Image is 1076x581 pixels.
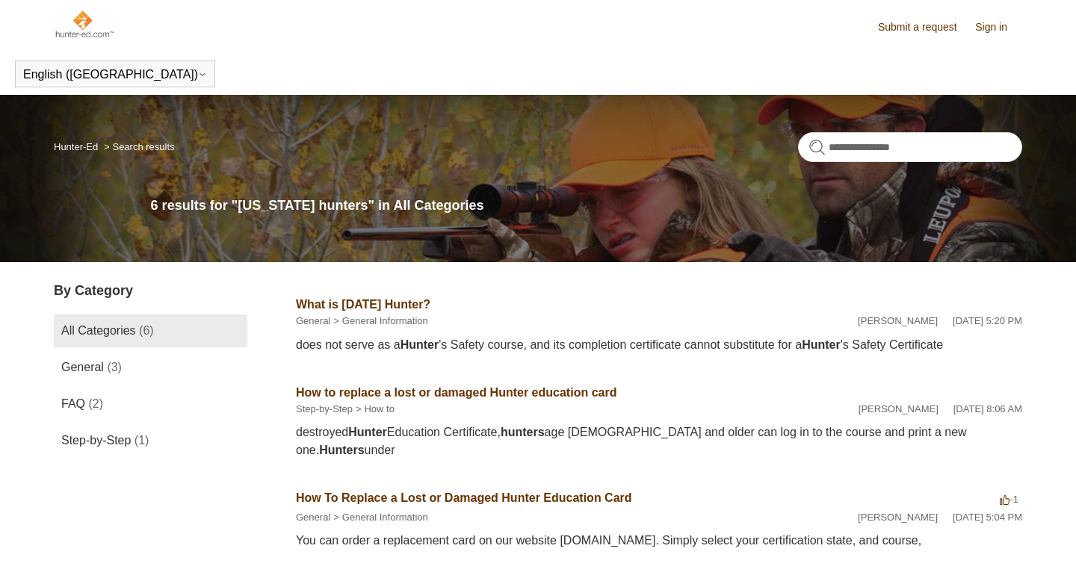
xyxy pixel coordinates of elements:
li: Hunter-Ed [54,141,101,152]
a: How To Replace a Lost or Damaged Hunter Education Card [296,491,632,504]
em: Hunters [319,444,364,456]
li: Step-by-Step [296,402,353,417]
time: 07/28/2022, 08:06 [953,403,1022,414]
h1: 6 results for "[US_STATE] hunters" in All Categories [151,196,1022,216]
h3: By Category [54,281,247,301]
span: (6) [139,324,154,337]
a: How to [364,403,394,414]
a: General [296,315,330,326]
input: Search [798,132,1022,162]
li: [PERSON_NAME] [858,314,938,329]
a: Step-by-Step (1) [54,424,247,457]
time: 02/12/2024, 17:04 [953,512,1022,523]
div: does not serve as a 's Safety course, and its completion certificate cannot substitute for a 's S... [296,336,1022,354]
a: Sign in [975,19,1022,35]
em: Hunter [401,338,439,351]
a: General [296,512,330,523]
button: English ([GEOGRAPHIC_DATA]) [23,68,207,81]
a: FAQ (2) [54,388,247,420]
time: 02/12/2024, 17:20 [953,315,1022,326]
a: What is [DATE] Hunter? [296,298,430,311]
img: Hunter-Ed Help Center home page [54,9,114,39]
span: Step-by-Step [61,434,131,447]
li: Search results [101,141,175,152]
em: Hunter [348,426,387,438]
a: General Information [342,315,428,326]
span: All Categories [61,324,136,337]
li: General [296,314,330,329]
a: All Categories (6) [54,314,247,347]
li: General Information [330,314,428,329]
a: Submit a request [878,19,972,35]
a: Hunter-Ed [54,141,98,152]
li: General Information [330,510,428,525]
span: (3) [107,361,122,373]
li: [PERSON_NAME] [859,402,939,417]
em: hunters [501,426,545,438]
div: You can order a replacement card on our website [DOMAIN_NAME]. Simply select your certification s... [296,532,1022,550]
span: (1) [134,434,149,447]
a: How to replace a lost or damaged Hunter education card [296,386,616,399]
span: -1 [1000,494,1018,505]
div: destroyed Education Certificate, age [DEMOGRAPHIC_DATA] and older can log in to the course and pr... [296,423,1022,459]
span: General [61,361,104,373]
li: How to [353,402,395,417]
li: General [296,510,330,525]
span: FAQ [61,397,85,410]
a: General (3) [54,351,247,384]
a: Step-by-Step [296,403,353,414]
li: [PERSON_NAME] [858,510,938,525]
a: General Information [342,512,428,523]
span: (2) [88,397,103,410]
em: Hunter [802,338,841,351]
